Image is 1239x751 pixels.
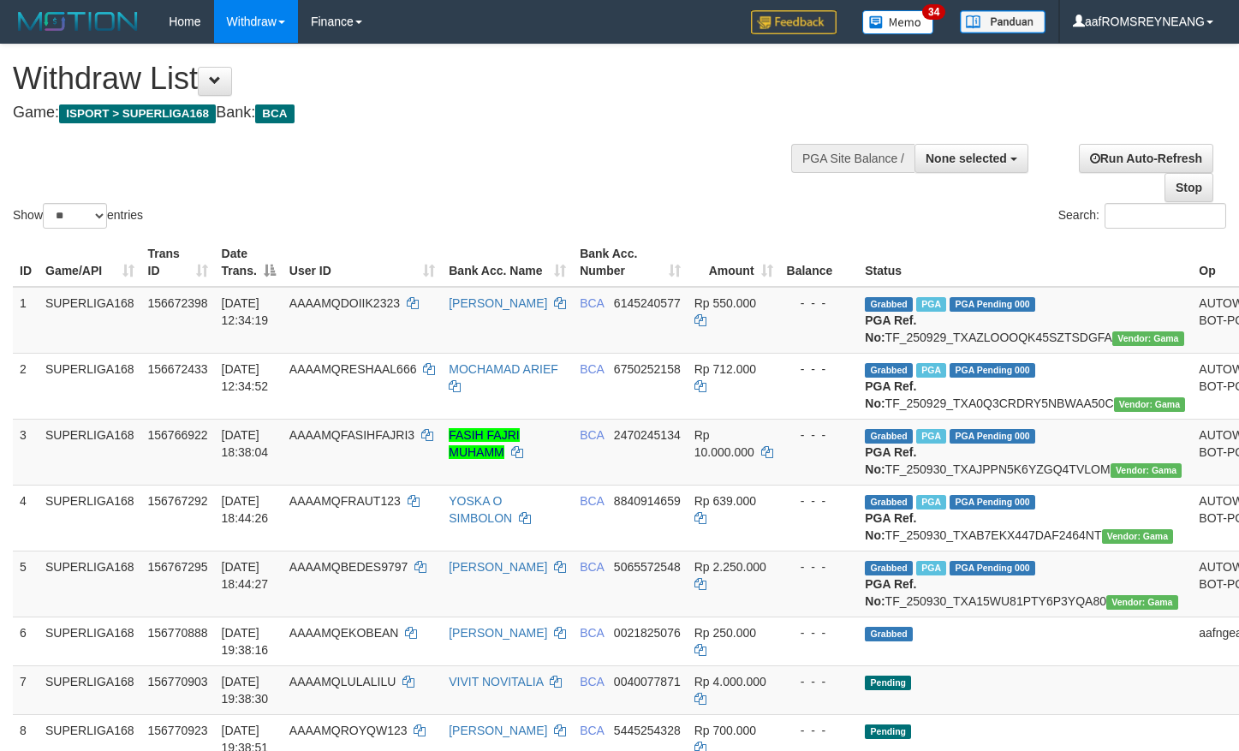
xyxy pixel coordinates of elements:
img: Button%20Memo.svg [862,10,934,34]
span: Copy 5065572548 to clipboard [614,560,681,574]
img: panduan.png [960,10,1045,33]
span: Grabbed [865,297,913,312]
span: BCA [580,560,604,574]
label: Search: [1058,203,1226,229]
td: 6 [13,617,39,665]
span: AAAAMQBEDES9797 [289,560,408,574]
span: BCA [580,724,604,737]
span: Copy 6145240577 to clipboard [614,296,681,310]
span: Grabbed [865,561,913,575]
img: Feedback.jpg [751,10,837,34]
th: Trans ID: activate to sort column ascending [141,238,215,287]
span: Marked by aafsoycanthlai [916,363,946,378]
span: AAAAMQROYQW123 [289,724,408,737]
span: 156767292 [148,494,208,508]
td: TF_250929_TXA0Q3CRDRY5NBWAA50C [858,353,1192,419]
td: TF_250930_TXAJPPN5K6YZGQ4TVLOM [858,419,1192,485]
span: Vendor URL: https://trx31.1velocity.biz [1111,463,1182,478]
td: 1 [13,287,39,354]
td: TF_250930_TXAB7EKX447DAF2464NT [858,485,1192,551]
a: YOSKA O SIMBOLON [449,494,512,525]
span: 156770923 [148,724,208,737]
span: Vendor URL: https://trx31.1velocity.biz [1112,331,1184,346]
span: Rp 2.250.000 [694,560,766,574]
th: ID [13,238,39,287]
td: 3 [13,419,39,485]
span: Rp 550.000 [694,296,756,310]
span: PGA Pending [950,561,1035,575]
span: 156766922 [148,428,208,442]
span: Pending [865,676,911,690]
span: Marked by aafsoycanthlai [916,561,946,575]
td: SUPERLIGA168 [39,665,141,714]
span: Grabbed [865,429,913,444]
div: - - - [787,361,852,378]
div: - - - [787,295,852,312]
span: Grabbed [865,495,913,510]
span: Vendor URL: https://trx31.1velocity.biz [1106,595,1178,610]
td: 2 [13,353,39,419]
span: 156672433 [148,362,208,376]
span: BCA [580,494,604,508]
span: Grabbed [865,627,913,641]
div: - - - [787,492,852,510]
span: Pending [865,724,911,739]
td: 4 [13,485,39,551]
span: [DATE] 18:38:04 [222,428,269,459]
span: PGA Pending [950,297,1035,312]
span: 156767295 [148,560,208,574]
a: [PERSON_NAME] [449,626,547,640]
span: BCA [580,362,604,376]
span: PGA Pending [950,429,1035,444]
a: [PERSON_NAME] [449,296,547,310]
b: PGA Ref. No: [865,511,916,542]
span: Rp 10.000.000 [694,428,754,459]
td: SUPERLIGA168 [39,353,141,419]
span: 156672398 [148,296,208,310]
a: Run Auto-Refresh [1079,144,1213,173]
th: Date Trans.: activate to sort column descending [215,238,283,287]
a: VIVIT NOVITALIA [449,675,543,688]
span: [DATE] 19:38:16 [222,626,269,657]
span: Copy 0021825076 to clipboard [614,626,681,640]
span: BCA [580,428,604,442]
th: User ID: activate to sort column ascending [283,238,442,287]
span: Rp 4.000.000 [694,675,766,688]
span: AAAAMQRESHAAL666 [289,362,417,376]
span: Rp 250.000 [694,626,756,640]
td: SUPERLIGA168 [39,485,141,551]
th: Status [858,238,1192,287]
th: Amount: activate to sort column ascending [688,238,780,287]
span: 156770888 [148,626,208,640]
div: PGA Site Balance / [791,144,914,173]
a: MOCHAMAD ARIEF [449,362,558,376]
span: [DATE] 18:44:27 [222,560,269,591]
td: SUPERLIGA168 [39,287,141,354]
span: AAAAMQFASIHFAJRI3 [289,428,414,442]
a: FASIH FAJRI MUHAMM [449,428,519,459]
b: PGA Ref. No: [865,577,916,608]
span: [DATE] 19:38:30 [222,675,269,706]
span: AAAAMQFRAUT123 [289,494,401,508]
div: - - - [787,722,852,739]
span: Rp 700.000 [694,724,756,737]
span: Copy 5445254328 to clipboard [614,724,681,737]
td: SUPERLIGA168 [39,419,141,485]
span: PGA Pending [950,495,1035,510]
span: 34 [922,4,945,20]
th: Bank Acc. Name: activate to sort column ascending [442,238,573,287]
span: BCA [255,104,294,123]
button: None selected [914,144,1028,173]
select: Showentries [43,203,107,229]
span: Copy 2470245134 to clipboard [614,428,681,442]
td: 5 [13,551,39,617]
b: PGA Ref. No: [865,313,916,344]
td: TF_250929_TXAZLOOOQK45SZTSDGFA [858,287,1192,354]
span: Copy 6750252158 to clipboard [614,362,681,376]
span: Rp 639.000 [694,494,756,508]
span: BCA [580,675,604,688]
td: 7 [13,665,39,714]
td: TF_250930_TXA15WU81PTY6P3YQA80 [858,551,1192,617]
a: [PERSON_NAME] [449,560,547,574]
label: Show entries [13,203,143,229]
